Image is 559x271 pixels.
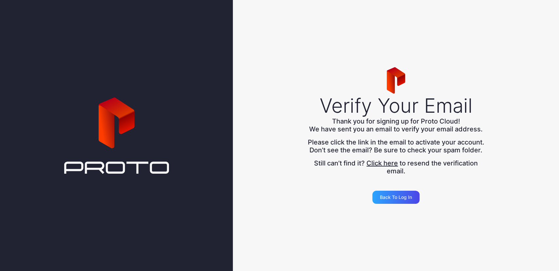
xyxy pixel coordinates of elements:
[320,94,473,117] div: Verify Your Email
[307,146,484,154] div: Don’t see the email? Be sure to check your spam folder.
[372,191,419,204] button: Back to Log in
[307,117,484,125] div: Thank you for signing up for Proto Cloud!
[307,159,484,175] div: Still can’t find it? to resend the verification email.
[307,138,484,146] div: Please click the link in the email to activate your account.
[366,159,398,167] button: Click here
[380,195,412,200] div: Back to Log in
[307,125,484,133] div: We have sent you an email to verify your email address.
